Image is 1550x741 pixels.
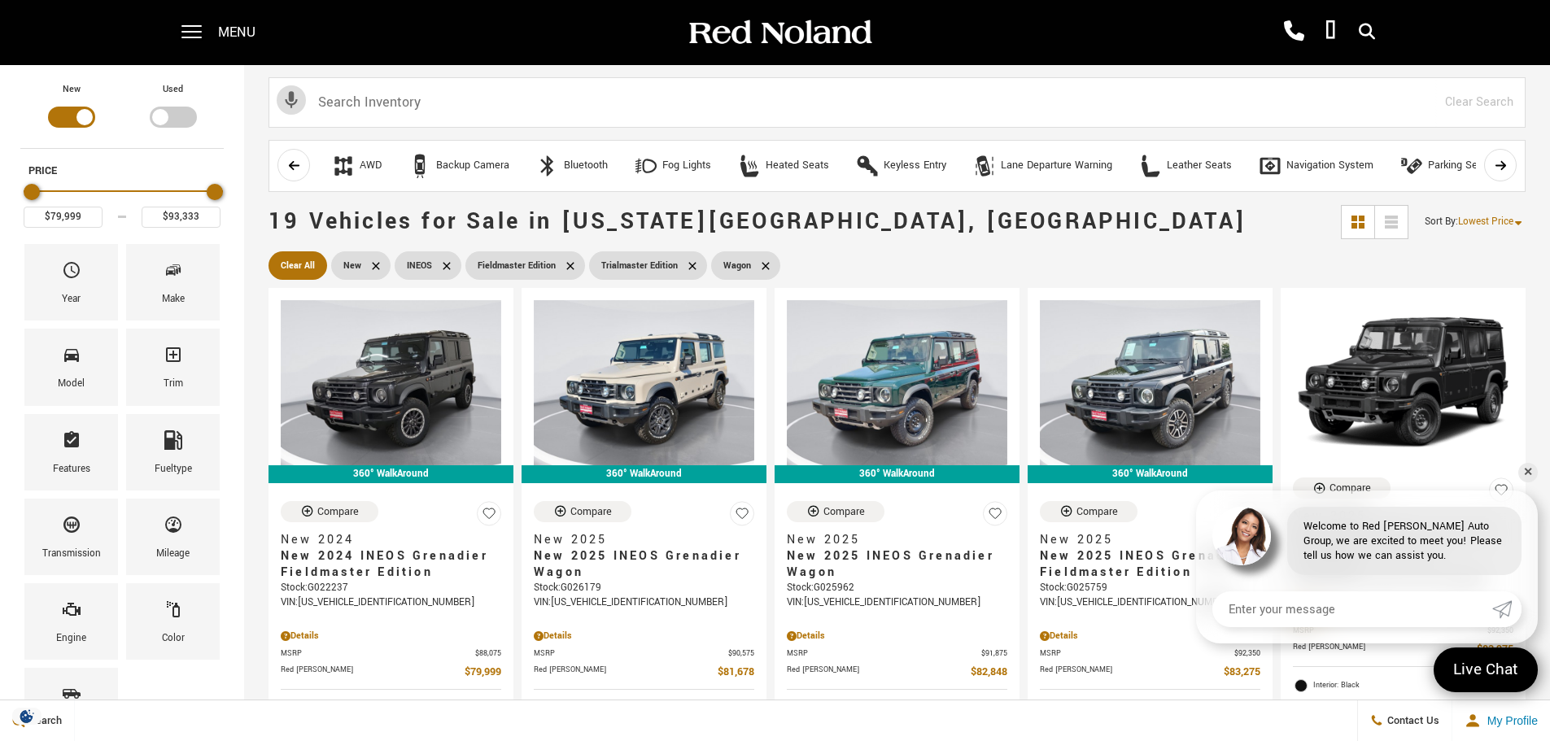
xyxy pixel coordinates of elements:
div: FueltypeFueltype [126,414,220,490]
div: Year [62,290,81,308]
div: ModelModel [24,329,118,405]
div: Fueltype [155,460,192,478]
span: Wagon [723,255,751,276]
span: Fieldmaster Edition [478,255,556,276]
svg: Click to toggle on voice search [277,85,306,115]
div: Compare [1076,504,1118,519]
input: Minimum [24,207,103,228]
a: MSRP $91,875 [787,647,1007,660]
a: New 2025New 2025 INEOS Grenadier Wagon [534,532,754,581]
div: Keyless Entry [884,159,946,173]
span: Red [PERSON_NAME] [1040,664,1224,681]
img: Opt-Out Icon [8,708,46,725]
span: $88,075 [475,647,501,660]
a: New 2024New 2024 INEOS Grenadier Fieldmaster Edition [281,532,501,581]
div: 360° WalkAround [269,465,513,483]
div: Navigation System [1286,159,1373,173]
a: New 2025New 2025 INEOS Grenadier Fieldmaster Edition [1040,532,1260,581]
div: Stock : G026179 [534,581,754,595]
span: Live Chat [1445,659,1526,681]
span: Mileage [164,511,183,545]
div: Bluetooth [564,159,608,173]
div: Lane Departure Warning [1001,159,1112,173]
div: Compare [317,504,359,519]
button: scroll right [1484,149,1517,181]
div: TransmissionTransmission [24,499,118,575]
span: Fueltype [164,426,183,460]
span: Red [PERSON_NAME] [1293,641,1477,658]
div: EngineEngine [24,583,118,660]
button: Save Vehicle [477,501,501,533]
span: Make [164,256,183,290]
div: AWD [360,159,382,173]
button: BluetoothBluetooth [526,149,617,183]
span: New 2024 INEOS Grenadier Fieldmaster Edition [281,548,489,581]
div: Compare [823,504,865,519]
div: Compare [570,504,612,519]
span: $91,875 [981,647,1007,660]
span: Transmission [62,511,81,545]
div: Engine [56,630,86,647]
input: Enter your message [1212,591,1492,627]
div: 360° WalkAround [522,465,766,483]
div: 360° WalkAround [775,465,1020,483]
button: Save Vehicle [1489,477,1513,509]
a: Red [PERSON_NAME] $83,275 [1040,664,1260,681]
button: Compare Vehicle [1293,477,1391,499]
div: Backup Camera [408,154,432,178]
div: YearYear [24,244,118,320]
span: Sort By : [1425,215,1458,229]
button: scroll left [277,149,310,181]
label: New [63,81,81,98]
div: Compare [1330,481,1371,495]
div: Navigation System [1258,154,1282,178]
img: Red Noland Auto Group [686,19,873,47]
span: MSRP [534,647,728,660]
a: MSRP $90,575 [534,647,754,660]
div: Mileage [156,545,190,563]
span: Clear All [281,255,315,276]
input: Maximum [142,207,220,228]
div: Model [58,375,85,393]
a: MSRP $92,350 [1040,647,1260,660]
div: Stock : G025962 [787,581,1007,595]
span: Lowest Price [1458,215,1513,229]
span: Red [PERSON_NAME] [281,664,465,681]
div: Leather Seats [1138,154,1163,178]
button: Open user profile menu [1452,700,1550,741]
div: VIN: [US_VEHICLE_IDENTIFICATION_NUMBER] [1040,595,1260,610]
img: 2025 INEOS Grenadier Wagon [534,300,754,465]
button: Navigation SystemNavigation System [1249,149,1382,183]
a: Submit [1492,591,1522,627]
img: 2025 INEOS Grenadier Fieldmaster Edition [1293,300,1513,465]
section: Click to Open Cookie Consent Modal [8,708,46,725]
label: Used [163,81,183,98]
span: Year [62,256,81,290]
a: Live Chat [1434,647,1538,692]
button: Lane Departure WarningLane Departure Warning [963,149,1121,183]
div: Pricing Details - New 2025 INEOS Grenadier Fieldmaster Edition With Navigation & 4WD [1040,629,1260,643]
span: New 2025 INEOS Grenadier Wagon [534,548,742,581]
div: Features [53,460,90,478]
div: Parking Sensors / Assist [1399,154,1424,178]
div: VIN: [US_VEHICLE_IDENTIFICATION_NUMBER] [534,595,754,610]
span: Color [164,595,183,630]
span: Red [PERSON_NAME] [787,664,971,681]
span: MSRP [787,647,981,660]
span: $82,848 [971,664,1007,681]
div: MakeMake [126,244,220,320]
div: Trim [164,375,183,393]
button: Compare Vehicle [1040,501,1137,522]
span: INEOS [407,255,432,276]
button: Compare Vehicle [787,501,884,522]
span: $90,575 [728,647,754,660]
img: Agent profile photo [1212,507,1271,565]
div: Heated Seats [766,159,829,173]
span: Features [62,426,81,460]
div: Pricing Details - New 2025 INEOS Grenadier Wagon With Navigation & 4WD [787,629,1007,643]
div: FeaturesFeatures [24,414,118,490]
a: Red [PERSON_NAME] $83,275 [1293,641,1513,658]
img: 2025 INEOS Grenadier Fieldmaster Edition [1040,300,1260,465]
span: $81,678 [718,664,754,681]
span: New 2025 [1040,532,1248,548]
